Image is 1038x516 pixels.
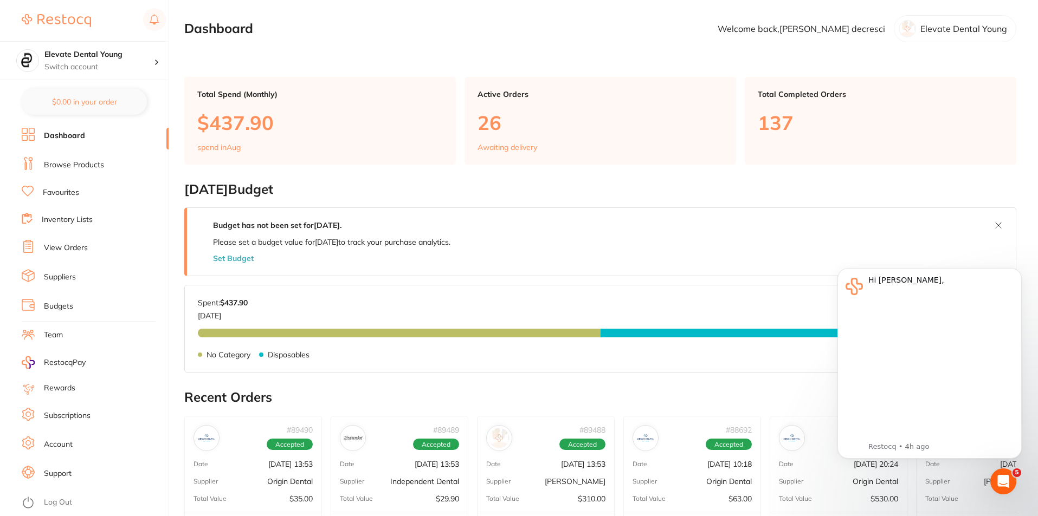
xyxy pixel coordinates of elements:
h4: Elevate Dental Young [44,49,154,60]
p: # 89488 [579,426,605,434]
p: # 88692 [726,426,752,434]
p: [DATE] 13:53 [561,460,605,468]
p: [DATE] 10:18 [707,460,752,468]
iframe: Intercom notifications message [821,252,1038,487]
p: Disposables [268,350,310,359]
h2: [DATE] Budget [184,182,1016,197]
p: [DATE] 13:53 [415,460,459,468]
button: $0.00 in your order [22,89,147,115]
img: Restocq Logo [22,14,91,27]
p: Date [194,460,208,468]
span: Accepted [267,439,313,450]
span: Accepted [413,439,459,450]
a: Total Spend (Monthly)$437.90spend inAug [184,77,456,165]
span: Accepted [559,439,605,450]
a: Total Completed Orders137 [745,77,1016,165]
p: Active Orders [478,90,723,99]
a: Team [44,330,63,341]
p: Supplier [194,478,218,485]
p: 26 [478,112,723,134]
p: Supplier [340,478,364,485]
p: Date [779,460,794,468]
p: $530.00 [871,494,898,503]
a: Favourites [43,187,79,198]
a: View Orders [44,243,88,253]
span: RestocqPay [44,357,86,368]
strong: $437.90 [220,298,248,308]
button: Set Budget [213,254,254,263]
p: [PERSON_NAME] [545,477,605,486]
p: Date [486,460,501,468]
p: # 89489 [433,426,459,434]
iframe: Intercom live chat [990,468,1016,494]
img: Independent Dental [343,428,363,448]
p: Awaiting delivery [478,143,537,152]
p: Please set a budget value for [DATE] to track your purchase analytics. [213,238,450,246]
a: Budgets [44,301,73,312]
p: Welcome back, [PERSON_NAME] decresci [718,24,885,34]
a: Browse Products [44,160,104,171]
p: Supplier [779,478,803,485]
p: Date [633,460,647,468]
p: Supplier [633,478,657,485]
p: Total Value [779,495,812,502]
p: Spent: [198,298,248,307]
a: Rewards [44,383,75,394]
a: Support [44,468,72,479]
p: Supplier [486,478,511,485]
p: spend in Aug [197,143,241,152]
span: Accepted [706,439,752,450]
p: 137 [758,112,1003,134]
h2: Recent Orders [184,390,1016,405]
p: $310.00 [578,494,605,503]
a: Dashboard [44,130,85,141]
img: RestocqPay [22,356,35,369]
p: $29.90 [436,494,459,503]
p: Total Completed Orders [758,90,1003,99]
p: # 89490 [287,426,313,434]
a: Suppliers [44,272,76,283]
p: [DATE] 13:53 [268,460,313,468]
a: Account [44,439,73,450]
a: RestocqPay [22,356,86,369]
img: Adam Dental [489,428,510,448]
button: Log Out [22,494,165,512]
p: Total Spend (Monthly) [197,90,443,99]
img: Origin Dental [196,428,217,448]
img: Origin Dental [635,428,656,448]
p: Total Value [486,495,519,502]
p: Elevate Dental Young [920,24,1007,34]
p: $437.90 [197,112,443,134]
a: Restocq Logo [22,8,91,33]
a: Active Orders26Awaiting delivery [465,77,736,165]
p: Total Value [925,495,958,502]
p: Origin Dental [706,477,752,486]
h2: Dashboard [184,21,253,36]
img: Origin Dental [782,428,802,448]
strong: Budget has not been set for [DATE] . [213,220,341,230]
span: 5 [1013,468,1021,477]
p: [DATE] [198,307,248,320]
p: Switch account [44,62,154,73]
a: Log Out [44,497,72,508]
img: Elevate Dental Young [17,50,38,71]
p: Independent Dental [390,477,459,486]
p: No Category [207,350,250,359]
p: Total Value [194,495,227,502]
p: $35.00 [289,494,313,503]
p: Date [340,460,354,468]
p: Origin Dental [267,477,313,486]
p: $63.00 [728,494,752,503]
a: Subscriptions [44,410,91,421]
p: Total Value [340,495,373,502]
p: Total Value [633,495,666,502]
a: Inventory Lists [42,214,93,225]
